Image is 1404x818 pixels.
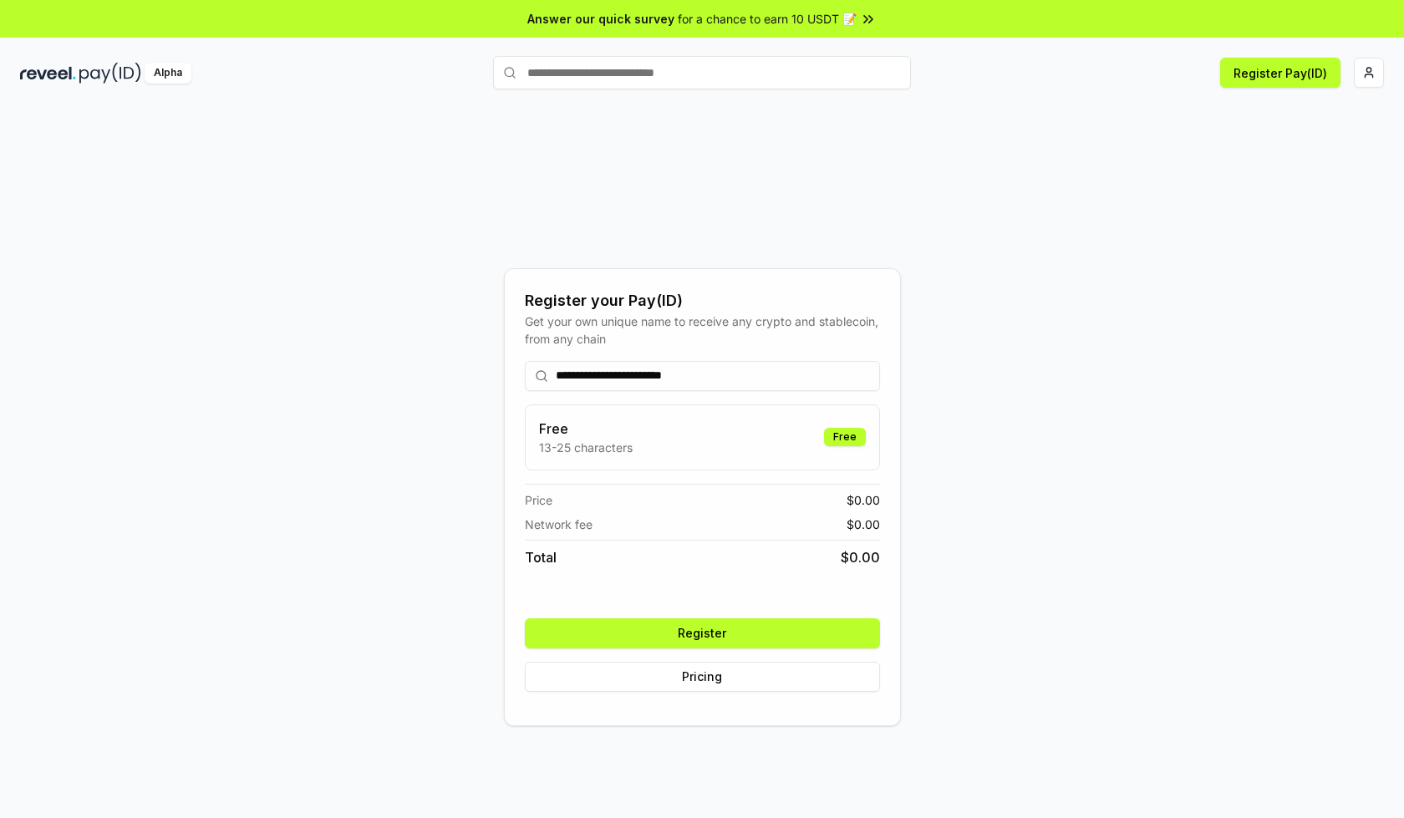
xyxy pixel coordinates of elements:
img: reveel_dark [20,63,76,84]
span: $ 0.00 [841,547,880,567]
span: for a chance to earn 10 USDT 📝 [678,10,857,28]
div: Free [824,428,866,446]
span: Total [525,547,557,567]
span: Price [525,491,552,509]
span: $ 0.00 [847,491,880,509]
span: $ 0.00 [847,516,880,533]
button: Register Pay(ID) [1220,58,1340,88]
span: Answer our quick survey [527,10,674,28]
button: Pricing [525,662,880,692]
h3: Free [539,419,633,439]
p: 13-25 characters [539,439,633,456]
img: pay_id [79,63,141,84]
div: Register your Pay(ID) [525,289,880,312]
button: Register [525,618,880,648]
span: Network fee [525,516,593,533]
div: Alpha [145,63,191,84]
div: Get your own unique name to receive any crypto and stablecoin, from any chain [525,312,880,348]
